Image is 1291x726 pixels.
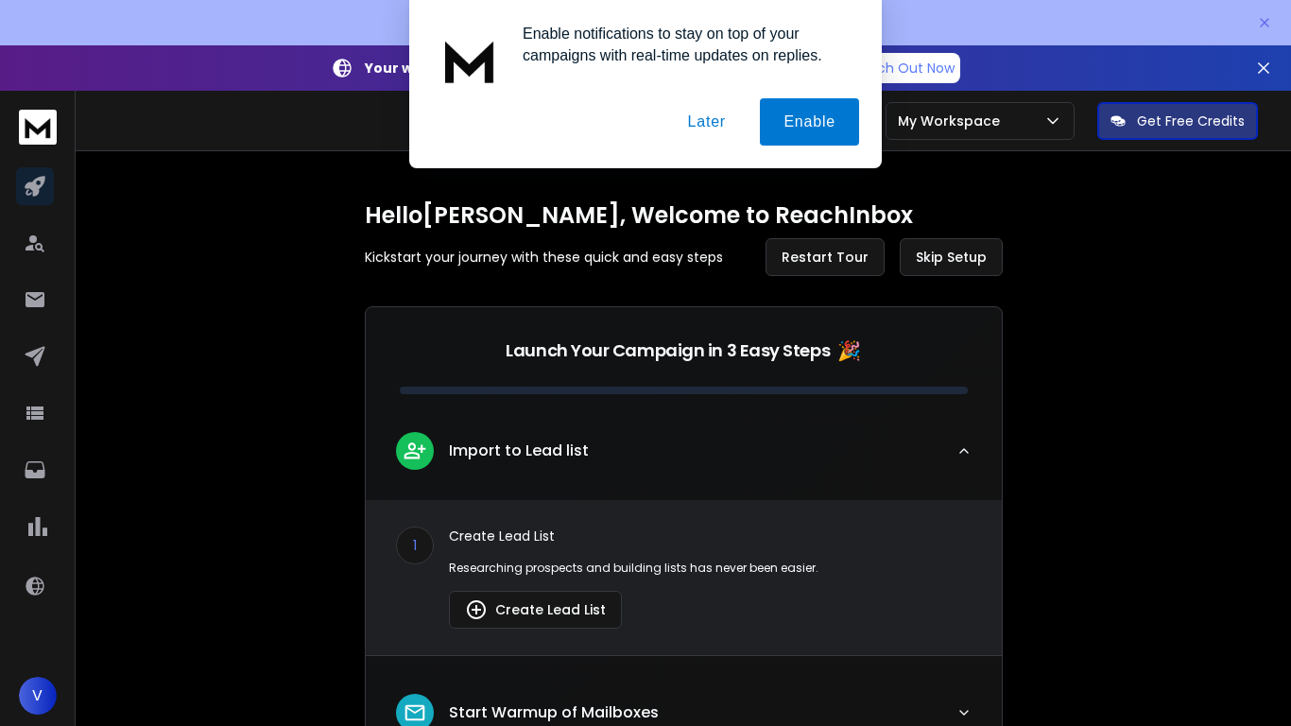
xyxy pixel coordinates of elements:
[449,701,659,724] p: Start Warmup of Mailboxes
[449,561,972,576] p: Researching prospects and building lists has never been easier.
[449,527,972,545] p: Create Lead List
[396,527,434,564] div: 1
[760,98,859,146] button: Enable
[432,23,508,98] img: notification icon
[449,591,622,629] button: Create Lead List
[837,337,861,364] span: 🎉
[365,200,1003,231] h1: Hello [PERSON_NAME] , Welcome to ReachInbox
[766,238,885,276] button: Restart Tour
[403,700,427,725] img: lead
[465,598,488,621] img: lead
[663,98,749,146] button: Later
[449,440,589,462] p: Import to Lead list
[508,23,859,66] div: Enable notifications to stay on top of your campaigns with real-time updates on replies.
[19,677,57,715] button: V
[900,238,1003,276] button: Skip Setup
[366,500,1002,655] div: leadImport to Lead list
[916,248,987,267] span: Skip Setup
[506,337,830,364] p: Launch Your Campaign in 3 Easy Steps
[366,417,1002,500] button: leadImport to Lead list
[365,248,723,267] p: Kickstart your journey with these quick and easy steps
[403,439,427,462] img: lead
